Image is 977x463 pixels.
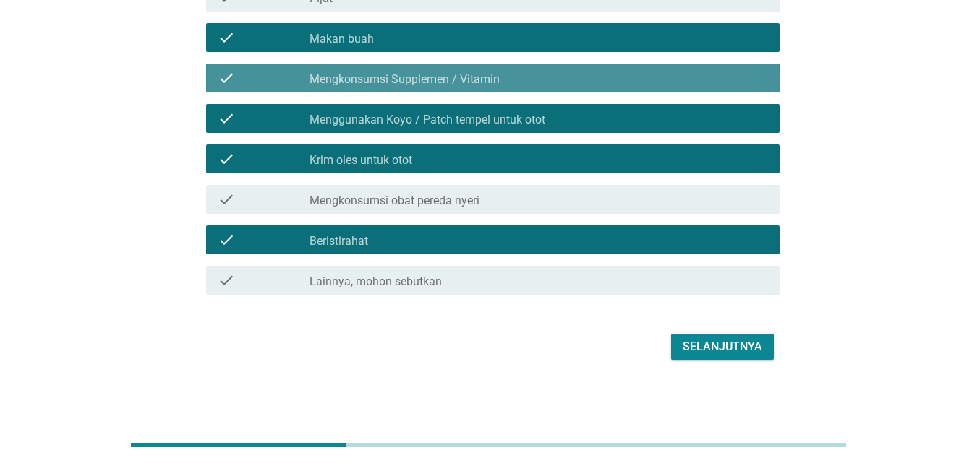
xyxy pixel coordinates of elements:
[218,110,235,127] i: check
[218,231,235,248] i: check
[310,153,412,168] label: Krim oles untuk otot
[683,338,762,355] div: Selanjutnya
[218,191,235,208] i: check
[671,334,774,360] button: Selanjutnya
[310,234,368,248] label: Beristirahat
[218,29,235,46] i: check
[310,72,500,87] label: Mengkonsumsi Supplemen / Vitamin
[310,194,479,208] label: Mengkonsumsi obat pereda nyeri
[218,150,235,168] i: check
[310,113,545,127] label: Menggunakan Koyo / Patch tempel untuk otot
[218,69,235,87] i: check
[310,274,442,289] label: Lainnya, mohon sebutkan
[310,32,374,46] label: Makan buah
[218,272,235,289] i: check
